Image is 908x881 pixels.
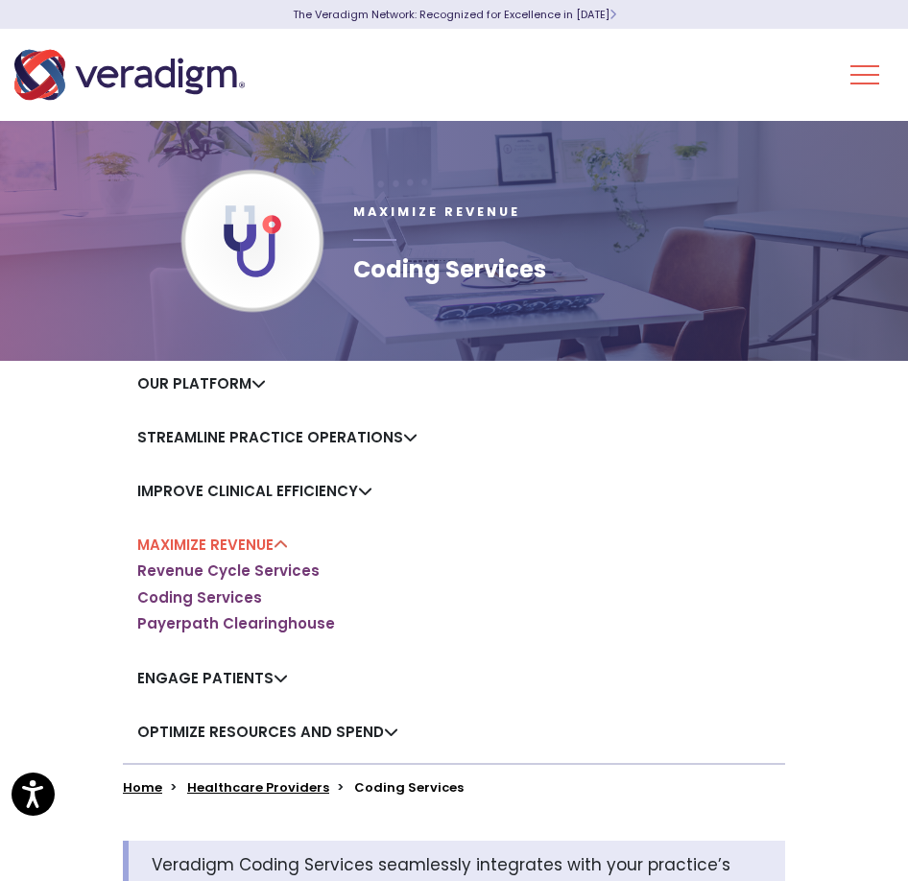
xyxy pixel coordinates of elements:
[137,722,398,742] a: Optimize Resources and Spend
[137,588,262,607] a: Coding Services
[123,778,162,797] a: Home
[137,427,418,447] a: Streamline Practice Operations
[137,373,266,393] a: Our Platform
[137,481,372,501] a: Improve Clinical Efficiency
[137,561,320,581] a: Revenue Cycle Services
[137,535,288,555] a: Maximize Revenue
[353,256,546,284] h1: Coding Services
[353,203,520,220] span: Maximize Revenue
[137,668,288,688] a: Engage Patients
[850,50,879,100] button: Toggle Navigation Menu
[137,614,335,633] a: Payerpath Clearinghouse
[609,7,616,22] span: Learn More
[293,7,616,22] a: The Veradigm Network: Recognized for Excellence in [DATE]Learn More
[187,778,329,797] a: Healthcare Providers
[14,43,245,107] img: Veradigm logo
